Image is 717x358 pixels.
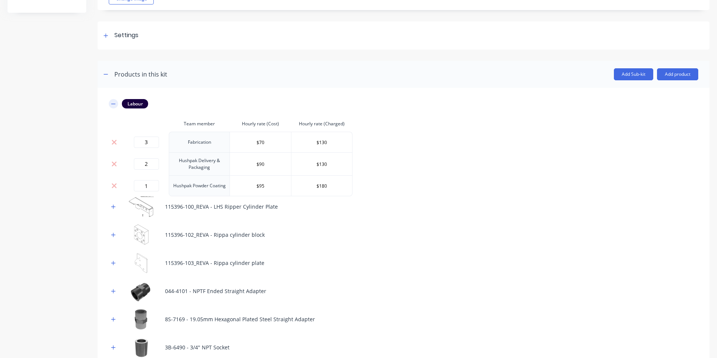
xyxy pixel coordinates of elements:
div: 115396-100_REVA - LHS Ripper Cylinder Plate [165,203,278,211]
div: 3B-6490 - 3/4" NPT Socket [165,343,229,351]
div: 115396-102_REVA - Rippa cylinder block [165,231,265,239]
td: Fabrication [169,132,230,152]
th: Hourly rate (Cost) [230,116,291,132]
img: 8S-7169 - 19.05mm Hexagonal Plated Steel Straight Adapter [122,309,159,329]
img: 044-4101 - NPTF Ended Straight Adapter [122,281,159,301]
div: 8S-7169 - 19.05mm Hexagonal Plated Steel Straight Adapter [165,315,315,323]
input: $0.0000 [291,158,352,170]
div: Labour [122,99,148,108]
img: 115396-100_REVA - LHS Ripper Cylinder Plate [122,196,159,217]
input: 0 [134,137,159,148]
div: Settings [114,31,138,40]
img: 115396-102_REVA - Rippa cylinder block [122,224,159,245]
div: Products in this kit [114,70,167,79]
input: $0.0000 [291,137,352,148]
th: Team member [169,116,230,132]
input: $0.0000 [230,180,291,191]
td: Hushpak Powder Coating [169,175,230,196]
img: 3B-6490 - 3/4" NPT Socket [122,337,159,358]
button: Add product [657,68,698,80]
button: Add Sub-kit [614,68,653,80]
th: Hourly rate (Charged) [291,116,352,132]
input: $0.0000 [230,137,291,148]
input: 0 [134,180,159,191]
div: 044-4101 - NPTF Ended Straight Adapter [165,287,266,295]
div: 115396-103_REVA - Rippa cylinder plate [165,259,264,267]
input: 0 [134,158,159,170]
input: $0.0000 [291,180,352,191]
td: Hushpak Delivery & Packaging [169,152,230,175]
input: $0.0000 [230,158,291,170]
img: 115396-103_REVA - Rippa cylinder plate [122,253,159,273]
